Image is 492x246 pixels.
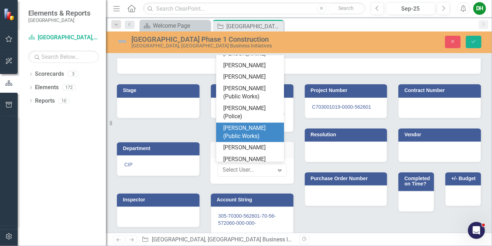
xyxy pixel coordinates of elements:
[142,236,294,244] div: » »
[312,104,371,110] span: C703001019-0000-562601
[218,213,276,226] span: 305-70300-562601-70-56-572060-000-000-
[28,51,99,63] input: Search Below...
[123,146,196,151] h3: Department
[28,34,99,42] a: [GEOGRAPHIC_DATA], [GEOGRAPHIC_DATA] Business Initiatives
[223,85,280,101] div: [PERSON_NAME] (Public Works)
[28,9,90,17] span: Elements & Reports
[311,132,384,137] h3: Resolution
[124,162,132,167] span: CIP
[404,132,478,137] h3: Vendor
[67,71,79,77] div: 3
[468,222,485,239] iframe: Intercom live chat
[35,84,59,92] a: Elements
[311,88,384,93] h3: Project Number
[311,176,384,181] h3: Purchase Order Number
[58,98,70,104] div: 10
[141,21,208,30] a: Welcome Page
[328,4,364,13] button: Search
[153,21,208,30] div: Welcome Page
[223,105,280,121] div: [PERSON_NAME] (Police)
[62,85,76,91] div: 172
[123,197,196,202] h3: Inspector
[223,125,280,141] div: [PERSON_NAME] (Public Works)
[28,17,90,23] small: [GEOGRAPHIC_DATA]
[226,22,282,31] div: [GEOGRAPHIC_DATA] Phase 1 Construction
[223,156,280,164] div: [PERSON_NAME]
[123,88,196,93] h3: Stage
[451,176,478,181] h3: +/- Budget
[389,5,433,13] div: Sep-25
[404,176,431,187] h3: Completed on Time?
[386,2,435,15] button: Sep-25
[216,147,289,154] h3: Project Manager
[217,197,290,202] h3: Account String
[223,62,280,70] div: [PERSON_NAME]
[4,8,16,21] img: ClearPoint Strategy
[223,73,280,81] div: [PERSON_NAME]
[473,2,486,15] button: DH
[117,36,128,47] img: Not Defined
[143,2,366,15] input: Search ClearPoint...
[131,43,317,48] div: [GEOGRAPHIC_DATA], [GEOGRAPHIC_DATA] Business Initiatives
[338,5,354,11] span: Search
[35,97,55,105] a: Reports
[223,144,280,152] div: [PERSON_NAME]
[131,35,317,43] div: [GEOGRAPHIC_DATA] Phase 1 Construction
[35,70,64,78] a: Scorecards
[152,236,310,243] a: [GEOGRAPHIC_DATA], [GEOGRAPHIC_DATA] Business Initiatives
[404,88,478,93] h3: Contract Number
